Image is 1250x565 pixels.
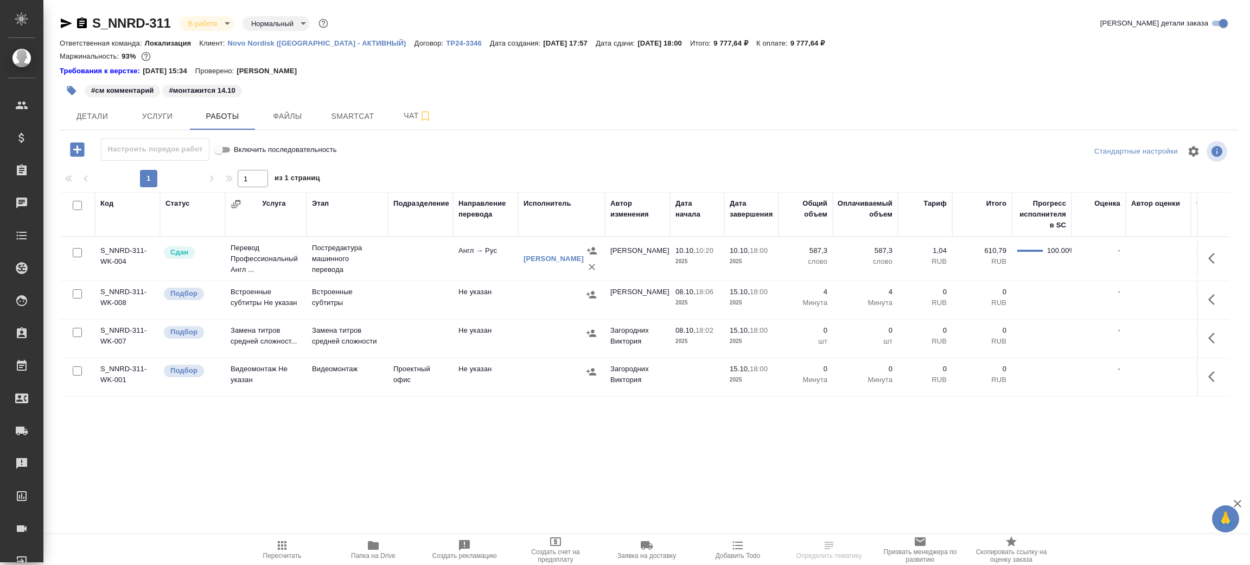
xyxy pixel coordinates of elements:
p: 08.10, [675,326,696,334]
p: слово [838,256,892,267]
div: В работе [180,16,234,31]
div: Можно подбирать исполнителей [163,325,220,340]
div: Автор оценки [1131,198,1180,209]
span: Настроить таблицу [1181,138,1207,164]
a: Требования к верстке: [60,66,143,77]
a: - [1118,288,1120,296]
div: Автор изменения [610,198,665,220]
p: Подбор [170,327,197,338]
td: Встроенные субтитры Не указан [225,281,307,319]
p: 0 [784,325,827,336]
p: 0 [838,325,892,336]
p: #монтажится 14.10 [169,85,235,96]
button: Скопировать ссылку [75,17,88,30]
p: слово [784,256,827,267]
p: Видеомонтаж [312,364,382,374]
td: S_NNRD-311-WK-007 [95,320,160,358]
div: Оценка [1094,198,1120,209]
a: ТР24-3346 [446,38,490,47]
p: 2025 [730,297,773,308]
div: Статус [165,198,190,209]
p: Договор: [414,39,447,47]
a: Novo Nordisk ([GEOGRAPHIC_DATA] - АКТИВНЫЙ) [228,38,414,47]
p: Проверено: [195,66,237,77]
span: Включить последовательность [234,144,337,155]
p: 10.10, [675,246,696,255]
span: [PERSON_NAME] детали заказа [1100,18,1208,29]
a: - [1118,246,1120,255]
p: Подбор [170,288,197,299]
td: Англ → Рус [453,240,518,278]
p: 15.10, [730,365,750,373]
p: RUB [903,336,947,347]
p: Клиент: [199,39,227,47]
div: 100.00% [1047,245,1066,256]
td: S_NNRD-311-WK-004 [95,240,160,278]
p: 1,04 [903,245,947,256]
div: Итого [986,198,1006,209]
svg: Подписаться [419,110,432,123]
td: S_NNRD-311-WK-001 [95,358,160,396]
button: Здесь прячутся важные кнопки [1202,245,1228,271]
span: Услуги [131,110,183,123]
span: Работы [196,110,248,123]
p: RUB [958,297,1006,308]
div: В работе [243,16,310,31]
p: [DATE] 18:00 [637,39,690,47]
p: шт [838,336,892,347]
td: S_NNRD-311-WK-008 [95,281,160,319]
button: Добавить работу [62,138,92,161]
p: Постредактура машинного перевода [312,243,382,275]
p: #см комментарий [91,85,154,96]
p: 2025 [675,297,719,308]
span: Чат [392,109,444,123]
div: Можно подбирать исполнителей [163,287,220,301]
button: Здесь прячутся важные кнопки [1202,364,1228,390]
td: Не указан [453,358,518,396]
td: Не указан [453,320,518,358]
p: [PERSON_NAME] [237,66,305,77]
button: Назначить [583,364,600,380]
div: Файлы [1196,198,1221,209]
p: 0 [958,364,1006,374]
p: 0 [903,287,947,297]
button: Нормальный [248,19,297,28]
p: 2025 [675,256,719,267]
div: Дата завершения [730,198,773,220]
a: S_NNRD-311 [92,16,171,30]
p: Novo Nordisk ([GEOGRAPHIC_DATA] - АКТИВНЫЙ) [228,39,414,47]
button: Сгруппировать [231,199,241,210]
p: RUB [903,256,947,267]
button: Скопировать ссылку для ЯМессенджера [60,17,73,30]
p: Дата создания: [490,39,543,47]
p: 93% [122,52,138,60]
button: 🙏 [1212,505,1239,532]
p: ТР24-3346 [446,39,490,47]
p: шт [784,336,827,347]
div: Услуга [262,198,285,209]
p: К оплате: [756,39,790,47]
p: 0 [958,287,1006,297]
p: [DATE] 17:57 [543,39,596,47]
button: Удалить [584,259,600,275]
p: 587,3 [838,245,892,256]
button: В работе [185,19,221,28]
button: Доп статусы указывают на важность/срочность заказа [316,16,330,30]
p: 2025 [675,336,719,347]
div: split button [1092,143,1181,160]
p: 0 [903,325,947,336]
p: Минута [838,374,892,385]
span: Детали [66,110,118,123]
p: Минута [784,374,827,385]
p: 9 777,64 ₽ [713,39,756,47]
p: 18:02 [696,326,713,334]
span: монтажится 14.10 [161,85,243,94]
p: Замена титров средней сложности [312,325,382,347]
p: 0 [958,325,1006,336]
div: Направление перевода [458,198,513,220]
td: Перевод Профессиональный Англ ... [225,237,307,281]
div: Можно подбирать исполнителей [163,364,220,378]
td: [PERSON_NAME] [605,240,670,278]
div: Оплачиваемый объем [838,198,892,220]
p: Минута [784,297,827,308]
